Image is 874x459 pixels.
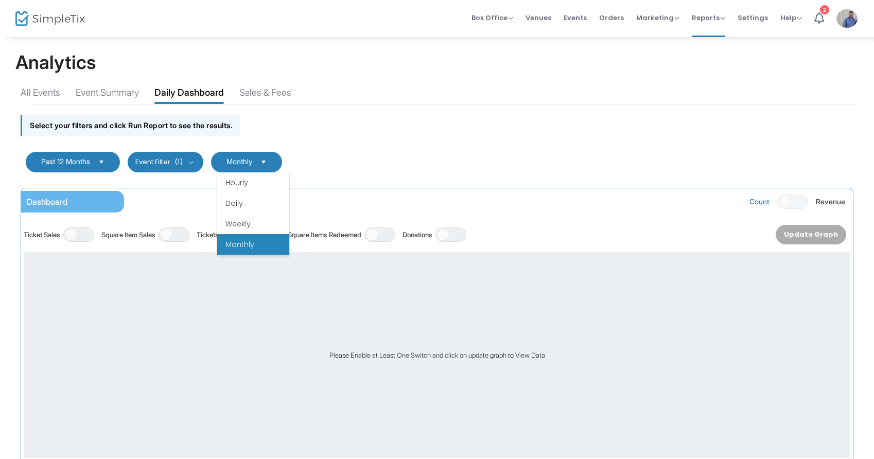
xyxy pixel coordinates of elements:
[21,85,60,103] div: All Events
[780,13,802,23] span: Help
[692,13,725,23] span: Reports
[288,230,361,240] label: Square Items Redeemed
[526,5,551,31] span: Venues
[24,252,850,458] div: Please Enable at Least One Switch and click on update graph to View Data
[128,152,203,172] button: Event Filter(1)
[749,196,770,207] label: Count
[217,193,289,214] li: Daily
[403,230,432,240] label: Donations
[226,157,252,166] span: Monthly
[816,196,845,207] label: Revenue
[636,13,679,23] span: Marketing
[239,85,291,103] div: Sales & Fees
[471,13,513,23] span: Box Office
[41,157,90,166] span: Past 12 Months
[197,230,247,240] label: Tickets Scanned
[94,158,109,166] button: Select
[174,158,183,166] span: (1)
[599,5,624,31] span: Orders
[820,5,829,14] div: 2
[217,234,289,255] li: Monthly
[76,85,139,103] div: Event Summary
[256,158,271,166] button: Select
[27,197,67,207] span: Dashboard
[101,230,155,240] label: Square Item Sales
[21,115,240,136] div: Select your filters and click Run Report to see the results.
[564,5,587,31] span: Events
[154,85,224,103] div: Daily Dashboard
[217,214,289,234] li: Weekly
[24,230,60,240] label: Ticket Sales
[738,5,768,31] span: Settings
[15,51,859,74] h1: Analytics
[217,172,289,193] li: Hourly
